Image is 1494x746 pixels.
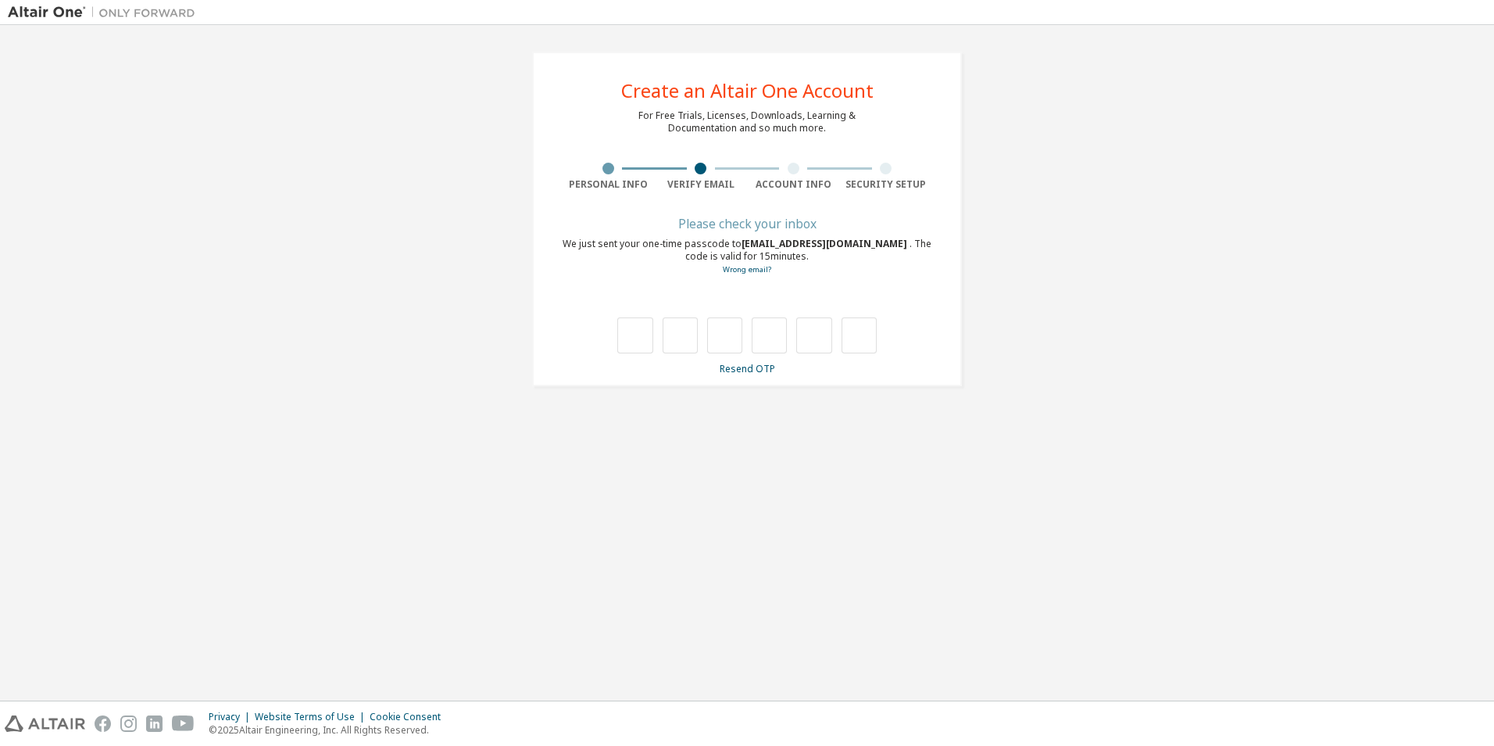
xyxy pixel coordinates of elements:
img: linkedin.svg [146,716,163,732]
div: Verify Email [655,178,748,191]
img: facebook.svg [95,716,111,732]
div: Account Info [747,178,840,191]
span: [EMAIL_ADDRESS][DOMAIN_NAME] [742,237,910,250]
img: youtube.svg [172,716,195,732]
div: For Free Trials, Licenses, Downloads, Learning & Documentation and so much more. [638,109,856,134]
img: altair_logo.svg [5,716,85,732]
img: instagram.svg [120,716,137,732]
div: Cookie Consent [370,711,450,723]
a: Resend OTP [720,362,775,375]
div: Personal Info [562,178,655,191]
a: Go back to the registration form [723,264,771,274]
p: © 2025 Altair Engineering, Inc. All Rights Reserved. [209,723,450,737]
div: We just sent your one-time passcode to . The code is valid for 15 minutes. [562,238,932,276]
div: Privacy [209,711,255,723]
div: Create an Altair One Account [621,81,874,100]
div: Security Setup [840,178,933,191]
div: Website Terms of Use [255,711,370,723]
div: Please check your inbox [562,219,932,228]
img: Altair One [8,5,203,20]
